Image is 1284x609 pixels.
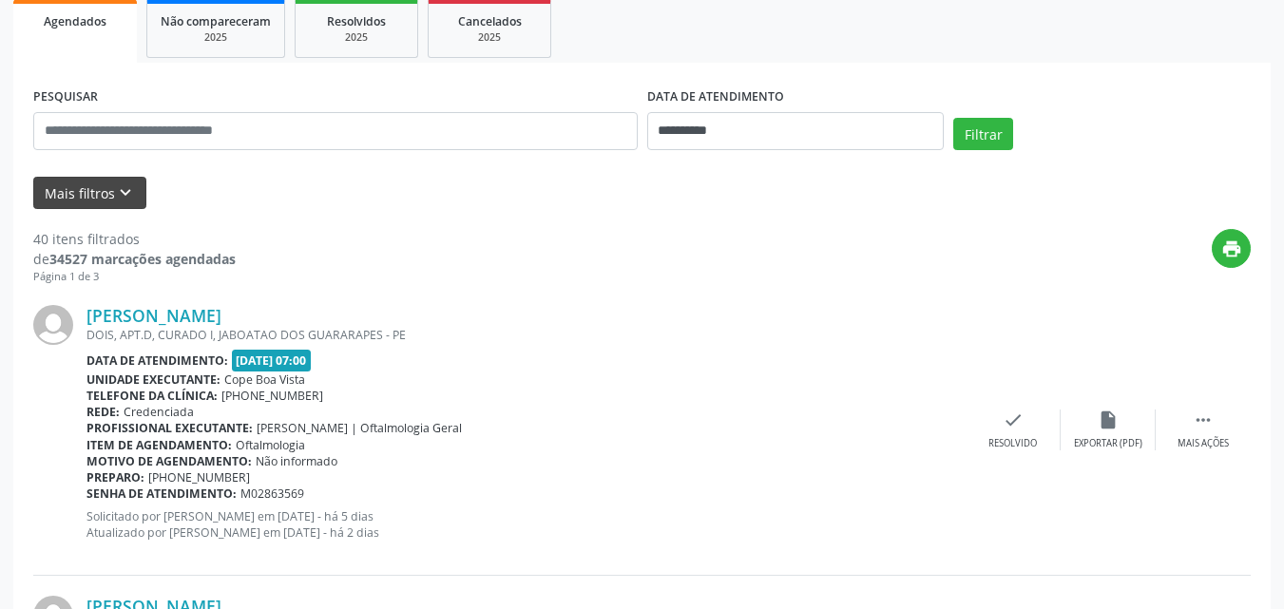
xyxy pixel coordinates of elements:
span: [DATE] 07:00 [232,350,312,371]
label: PESQUISAR [33,83,98,112]
span: [PHONE_NUMBER] [221,388,323,404]
i: insert_drive_file [1098,409,1119,430]
span: M02863569 [240,485,304,502]
span: Não informado [256,453,337,469]
b: Data de atendimento: [86,352,228,369]
i: print [1221,238,1242,259]
i:  [1193,409,1214,430]
span: Oftalmologia [236,437,305,453]
strong: 34527 marcações agendadas [49,250,236,268]
span: Resolvidos [327,13,386,29]
b: Item de agendamento: [86,437,232,453]
b: Motivo de agendamento: [86,453,252,469]
span: Não compareceram [161,13,271,29]
i: check [1003,409,1024,430]
div: Resolvido [988,437,1037,450]
span: [PHONE_NUMBER] [148,469,250,485]
button: Mais filtroskeyboard_arrow_down [33,177,146,210]
button: print [1212,229,1251,268]
div: 2025 [309,30,404,45]
b: Unidade executante: [86,371,220,388]
span: [PERSON_NAME] | Oftalmologia Geral [257,420,462,436]
div: Mais ações [1178,437,1229,450]
label: DATA DE ATENDIMENTO [647,83,784,112]
b: Preparo: [86,469,144,485]
div: Exportar (PDF) [1074,437,1142,450]
div: DOIS, APT.D, CURADO I, JABOATAO DOS GUARARAPES - PE [86,327,966,343]
div: 2025 [161,30,271,45]
div: 40 itens filtrados [33,229,236,249]
i: keyboard_arrow_down [115,182,136,203]
span: Cancelados [458,13,522,29]
span: Credenciada [124,404,194,420]
img: img [33,305,73,345]
div: 2025 [442,30,537,45]
b: Senha de atendimento: [86,485,237,502]
b: Profissional executante: [86,420,253,436]
b: Telefone da clínica: [86,388,218,404]
div: Página 1 de 3 [33,269,236,285]
span: Cope Boa Vista [224,371,305,388]
p: Solicitado por [PERSON_NAME] em [DATE] - há 5 dias Atualizado por [PERSON_NAME] em [DATE] - há 2 ... [86,508,966,541]
div: de [33,249,236,269]
span: Agendados [44,13,106,29]
b: Rede: [86,404,120,420]
button: Filtrar [953,118,1013,150]
a: [PERSON_NAME] [86,305,221,326]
